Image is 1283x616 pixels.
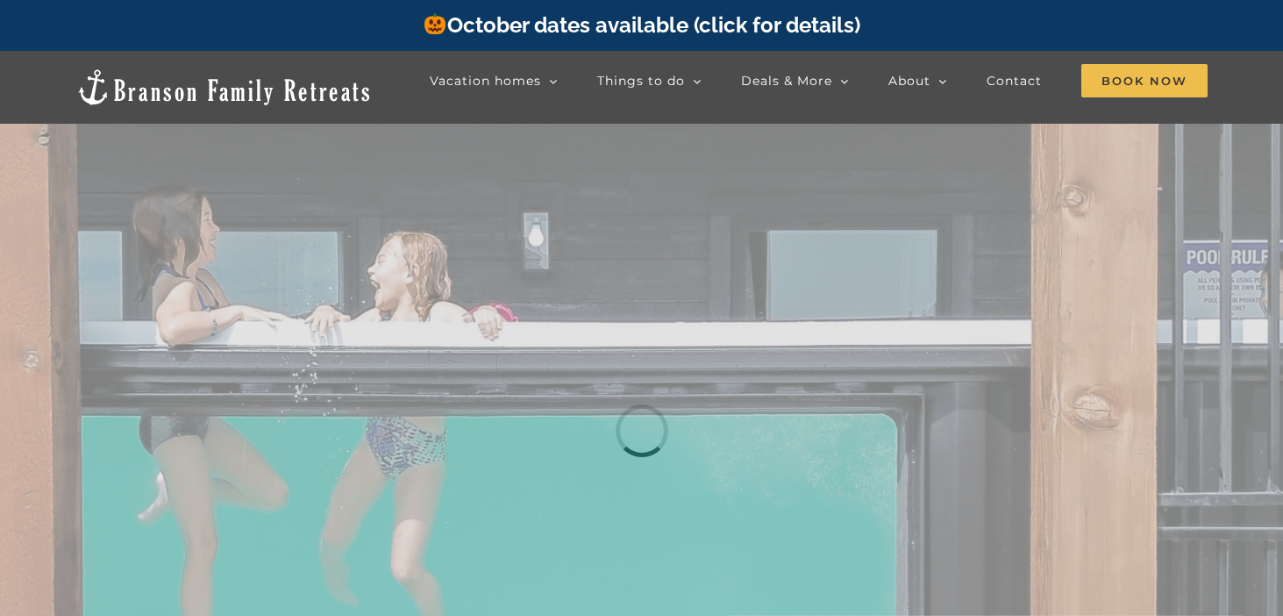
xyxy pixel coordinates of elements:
[430,63,558,98] a: Vacation homes
[741,63,849,98] a: Deals & More
[430,75,541,87] span: Vacation homes
[741,75,832,87] span: Deals & More
[1081,64,1208,97] span: Book Now
[1081,63,1208,98] a: Book Now
[987,75,1042,87] span: Contact
[987,63,1042,98] a: Contact
[423,12,859,38] a: October dates available (click for details)
[888,75,930,87] span: About
[75,68,373,107] img: Branson Family Retreats Logo
[430,63,1208,98] nav: Main Menu
[597,63,702,98] a: Things to do
[888,63,947,98] a: About
[424,13,445,34] img: 🎃
[597,75,685,87] span: Things to do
